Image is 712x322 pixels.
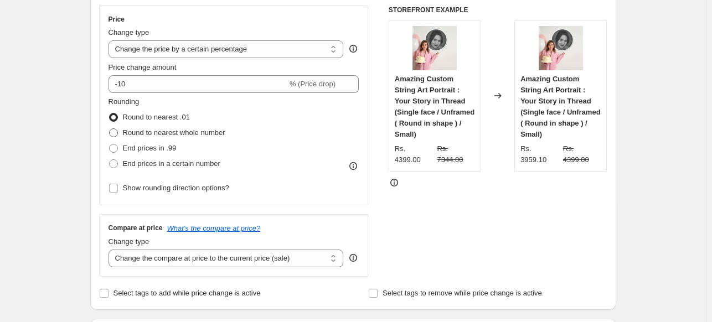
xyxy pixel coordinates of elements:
[109,28,149,37] span: Change type
[123,159,220,168] span: End prices in a certain number
[109,75,287,93] input: -15
[539,26,583,70] img: string-art-of-a-lady-prtraitspider_80x.jpg
[109,224,163,232] h3: Compare at price
[348,43,359,54] div: help
[563,143,601,165] strike: Rs. 4399.00
[520,75,600,138] span: Amazing Custom String Art Portrait : Your Story in Thread (Single face / Unframed ( Round in shap...
[383,289,542,297] span: Select tags to remove while price change is active
[123,184,229,192] span: Show rounding direction options?
[520,143,559,165] div: Rs. 3959.10
[109,15,125,24] h3: Price
[123,128,225,137] span: Round to nearest whole number
[395,143,433,165] div: Rs. 4399.00
[348,252,359,263] div: help
[290,80,336,88] span: % (Price drop)
[123,113,190,121] span: Round to nearest .01
[109,237,149,246] span: Change type
[109,97,140,106] span: Rounding
[437,143,475,165] strike: Rs. 7344.00
[412,26,457,70] img: string-art-of-a-lady-prtraitspider_80x.jpg
[389,6,607,14] h6: STOREFRONT EXAMPLE
[123,144,177,152] span: End prices in .99
[167,224,261,232] button: What's the compare at price?
[109,63,177,71] span: Price change amount
[113,289,261,297] span: Select tags to add while price change is active
[395,75,474,138] span: Amazing Custom String Art Portrait : Your Story in Thread (Single face / Unframed ( Round in shap...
